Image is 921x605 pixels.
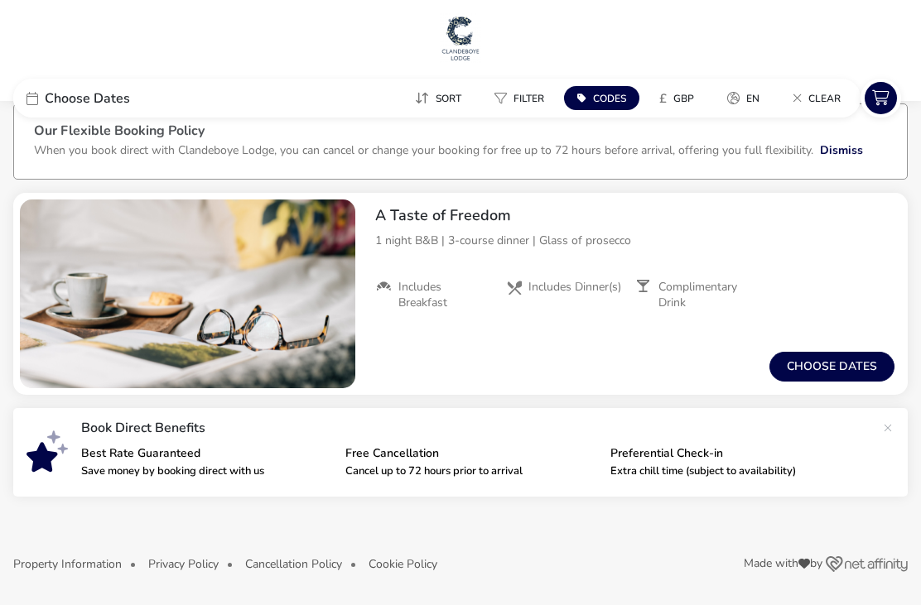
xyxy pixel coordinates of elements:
[13,558,122,570] button: Property Information
[673,92,694,105] span: GBP
[593,92,626,105] span: Codes
[564,86,646,110] naf-pibe-menu-bar-item: Codes
[610,448,861,459] p: Preferential Check-in
[34,142,813,158] p: When you book direct with Clandeboye Lodge, you can cancel or change your booking for free up to ...
[714,86,779,110] naf-pibe-menu-bar-item: en
[375,232,894,249] p: 1 night B&B | 3-course dinner | Glass of prosecco
[81,421,875,435] p: Book Direct Benefits
[746,92,759,105] span: en
[514,92,544,105] span: Filter
[436,92,461,105] span: Sort
[659,90,667,107] i: £
[646,86,714,110] naf-pibe-menu-bar-item: £GBP
[345,466,596,477] p: Cancel up to 72 hours prior to arrival
[779,86,861,110] naf-pibe-menu-bar-item: Clear
[375,206,894,225] h2: A Taste of Freedom
[245,558,342,570] button: Cancellation Policy
[45,92,130,105] span: Choose Dates
[646,86,707,110] button: £GBP
[345,448,596,459] p: Free Cancellation
[81,448,332,459] p: Best Rate Guaranteed
[779,86,854,110] button: Clear
[808,92,841,105] span: Clear
[369,558,437,570] button: Cookie Policy
[13,79,262,118] div: Choose Dates
[440,13,481,63] img: Main Website
[820,142,863,159] button: Dismiss
[148,558,219,570] button: Privacy Policy
[362,193,908,324] div: A Taste of Freedom1 night B&B | 3-course dinner | Glass of proseccoIncludes BreakfastIncludes Din...
[564,86,639,110] button: Codes
[744,558,822,569] span: Made with by
[658,280,752,310] span: Complimentary Drink
[714,86,773,110] button: en
[610,466,861,477] p: Extra chill time (subject to availability)
[481,86,557,110] button: Filter
[402,86,481,110] naf-pibe-menu-bar-item: Sort
[20,199,355,388] swiper-slide: 1 / 1
[481,86,564,110] naf-pibe-menu-bar-item: Filter
[398,280,492,310] span: Includes Breakfast
[402,86,475,110] button: Sort
[528,280,621,295] span: Includes Dinner(s)
[34,124,887,142] h3: Our Flexible Booking Policy
[81,466,332,477] p: Save money by booking direct with us
[769,352,894,382] button: Choose dates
